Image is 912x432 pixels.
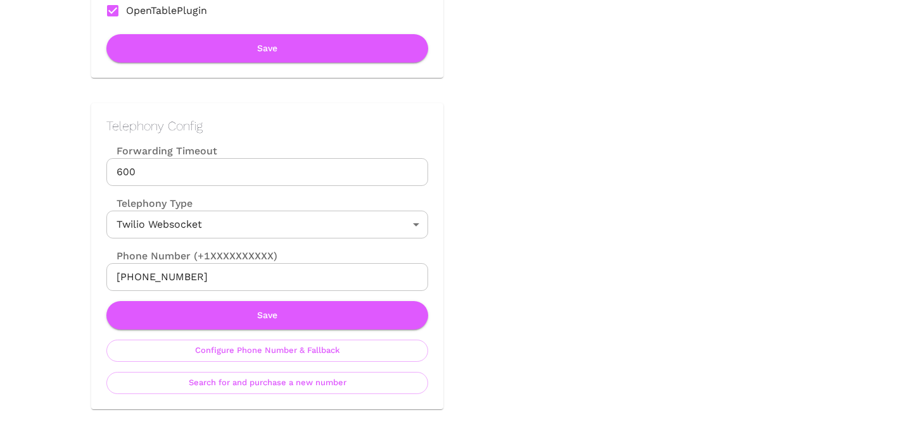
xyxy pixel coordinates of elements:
button: Configure Phone Number & Fallback [106,340,428,362]
span: OpenTablePlugin [126,3,207,18]
button: Save [106,301,428,330]
label: Telephony Type [106,196,193,211]
h2: Telephony Config [106,118,428,133]
button: Save [106,34,428,63]
button: Search for and purchase a new number [106,372,428,394]
div: Twilio Websocket [106,211,428,238]
label: Phone Number (+1XXXXXXXXXX) [106,249,428,263]
label: Forwarding Timeout [106,144,428,158]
